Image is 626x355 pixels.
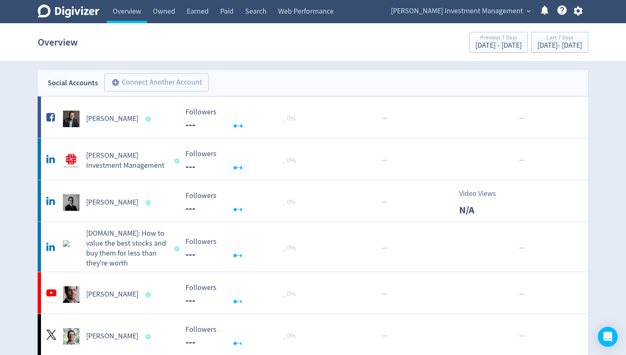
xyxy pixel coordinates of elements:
svg: Followers --- [181,326,306,348]
button: Previous 7 Days[DATE] - [DATE] [469,32,528,53]
span: Data last synced: 18 Aug 2025, 8:03am (AEST) [174,246,181,251]
span: · [385,197,387,208]
span: · [382,155,384,166]
div: Last 7 Days [537,35,582,42]
span: · [521,289,522,299]
span: · [384,243,385,254]
span: · [382,243,384,254]
span: · [519,243,521,254]
span: _ 0% [282,244,296,252]
div: [DATE] - [DATE] [537,42,582,49]
span: · [385,289,387,299]
button: Connect Another Account [104,73,209,92]
span: _ 0% [282,198,296,206]
h5: [PERSON_NAME] [86,198,138,208]
img: Value.able: How to value the best stocks and buy them for less than they're worth undefined [63,240,79,257]
span: · [522,289,524,299]
svg: Followers --- [181,284,306,306]
span: · [522,331,524,341]
span: · [522,114,524,124]
img: Roger Montgomery undefined [63,286,79,303]
span: _ 0% [282,114,296,123]
h5: [PERSON_NAME] [86,331,138,341]
span: · [521,331,522,341]
svg: Followers --- [181,238,306,260]
span: · [519,155,521,166]
span: expand_more [525,7,532,15]
span: · [382,331,384,341]
span: Data last synced: 18 Aug 2025, 12:02am (AEST) [146,117,153,121]
span: [PERSON_NAME] Investment Management [391,5,523,18]
h1: Overview [38,29,78,56]
span: · [382,114,384,124]
span: · [519,331,521,341]
span: · [521,114,522,124]
a: Roger Montgomery undefined[PERSON_NAME] Followers --- Followers --- _ 0%······ [38,97,588,138]
span: · [384,197,385,208]
span: Data last synced: 17 Aug 2025, 9:01pm (AEST) [146,292,153,297]
svg: Followers --- [181,192,306,214]
div: Social Accounts [48,77,98,89]
button: Last 7 Days[DATE]- [DATE] [531,32,588,53]
p: Video Views [459,188,507,199]
span: _ 0% [282,290,296,298]
h5: [PERSON_NAME] Investment Management [86,151,167,171]
h5: [PERSON_NAME] [86,114,138,124]
svg: Followers --- [181,150,306,172]
p: N/A [459,203,507,217]
div: Open Intercom Messenger [598,327,618,347]
h5: [DOMAIN_NAME]: How to value the best stocks and buy them for less than they're worth [86,229,167,268]
svg: Followers --- [181,108,306,130]
span: · [384,331,385,341]
span: · [385,155,387,166]
span: add_circle [111,78,120,87]
div: Previous 7 Days [475,35,522,42]
span: · [385,114,387,124]
span: · [384,155,385,166]
img: Roger Montgomery undefined [63,194,79,211]
span: Data last synced: 18 Aug 2025, 8:03am (AEST) [174,159,181,163]
span: · [522,155,524,166]
a: Value.able: How to value the best stocks and buy them for less than they're worth undefined[DOMAI... [38,222,588,272]
span: _ 0% [282,332,296,340]
a: Connect Another Account [98,75,209,92]
button: [PERSON_NAME] Investment Management [388,5,533,18]
span: · [384,114,385,124]
span: _ 0% [282,156,296,164]
span: Data last synced: 18 Aug 2025, 8:02am (AEST) [146,334,153,339]
span: · [385,243,387,254]
img: Roger Montgomery undefined [63,328,79,345]
span: · [519,289,521,299]
span: · [521,243,522,254]
h5: [PERSON_NAME] [86,290,138,299]
img: Roger Montgomery undefined [63,111,79,127]
span: · [385,331,387,341]
span: · [384,289,385,299]
span: · [382,289,384,299]
a: Roger Montgomery undefined[PERSON_NAME] Followers --- Followers --- _ 0%······ [38,272,588,314]
a: Montgomery Investment Management undefined[PERSON_NAME] Investment Management Followers --- Follo... [38,138,588,180]
a: Roger Montgomery undefined[PERSON_NAME] Followers --- Followers --- _ 0%···Video ViewsN/A [38,180,588,222]
div: [DATE] - [DATE] [475,42,522,49]
span: · [382,197,384,208]
img: Montgomery Investment Management undefined [63,152,79,169]
span: · [521,155,522,166]
span: · [522,243,524,254]
span: Data last synced: 18 Aug 2025, 8:03am (AEST) [146,200,153,205]
span: · [519,114,521,124]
